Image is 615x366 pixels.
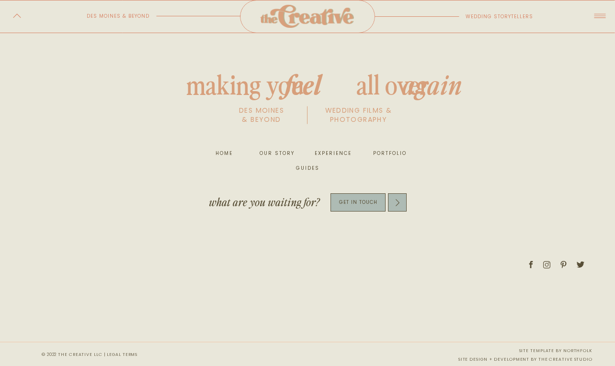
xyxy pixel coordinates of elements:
p: des moines & beyond [60,12,149,21]
a: site template by northfolk [519,347,592,353]
a: portfolio [370,149,407,158]
nav: site design + development by the creative studio [402,346,592,362]
a: get in touch [330,197,386,208]
p: des moines & beyond [216,106,307,127]
h2: making you all over [145,65,471,98]
a: experience [315,149,351,158]
p: wedding storytellers [466,12,547,22]
h2: again [399,65,466,98]
p: © 2022 the creative llc | Legal Terms [42,350,142,358]
h2: feel [271,65,334,98]
a: our story [259,149,295,158]
a: guides [292,164,323,173]
p: wedding films & photography [313,106,404,127]
p: what are you waiting for? [209,195,321,210]
a: home [208,149,239,158]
